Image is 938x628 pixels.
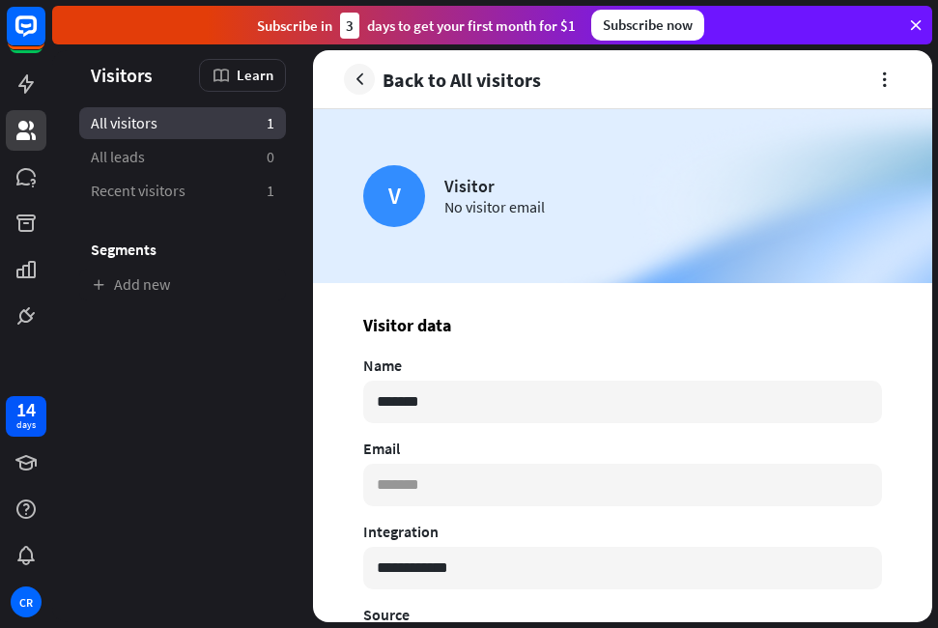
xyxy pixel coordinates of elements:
h4: Integration [363,522,882,541]
aside: 1 [267,113,274,133]
div: days [16,418,36,432]
aside: 1 [267,181,274,201]
a: All visitors 1 [79,107,286,139]
span: All leads [91,147,145,167]
div: Visitor [444,175,545,197]
a: All leads 0 [79,141,286,173]
img: Orange background [313,109,932,283]
aside: 0 [267,147,274,167]
h4: Source [363,605,882,624]
button: Open LiveChat chat widget [15,8,73,66]
div: Subscribe in days to get your first month for $1 [257,13,576,39]
div: V [363,165,425,227]
a: 14 days [6,396,46,437]
div: Subscribe now [591,10,704,41]
h3: Segments [79,240,286,259]
h4: Name [363,356,882,375]
span: All visitors [91,113,157,133]
a: Recent visitors 1 [79,175,286,207]
h3: Visitor data [363,314,882,336]
span: Visitors [91,64,153,86]
span: Back to All visitors [383,69,541,91]
h4: Email [363,439,882,458]
a: Add new [79,269,286,300]
div: 3 [340,13,359,39]
a: Back to All visitors [344,64,541,95]
div: No visitor email [444,197,545,216]
div: 14 [16,401,36,418]
span: Learn [237,66,273,84]
span: Recent visitors [91,181,185,201]
div: CR [11,586,42,617]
